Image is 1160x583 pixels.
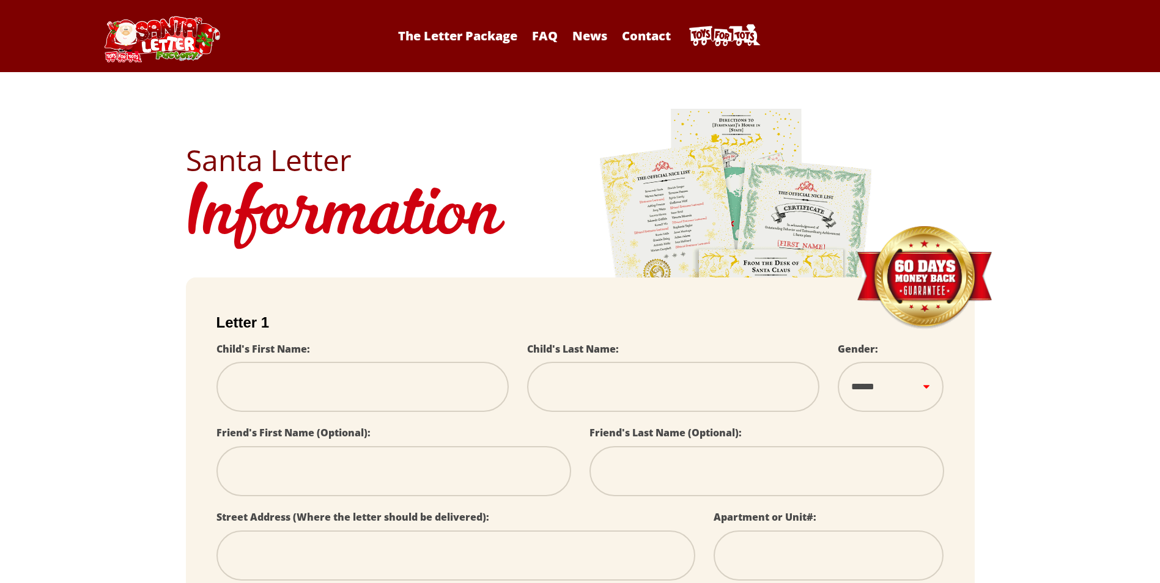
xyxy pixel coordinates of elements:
[855,226,993,330] img: Money Back Guarantee
[216,314,944,331] h2: Letter 1
[599,107,874,449] img: letters.png
[216,426,371,439] label: Friend's First Name (Optional):
[100,16,223,62] img: Santa Letter Logo
[616,28,677,44] a: Contact
[566,28,613,44] a: News
[838,342,878,356] label: Gender:
[714,510,816,524] label: Apartment or Unit#:
[186,145,975,175] h2: Santa Letter
[527,342,619,356] label: Child's Last Name:
[186,175,975,259] h1: Information
[526,28,564,44] a: FAQ
[216,510,489,524] label: Street Address (Where the letter should be delivered):
[589,426,742,439] label: Friend's Last Name (Optional):
[392,28,523,44] a: The Letter Package
[216,342,310,356] label: Child's First Name:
